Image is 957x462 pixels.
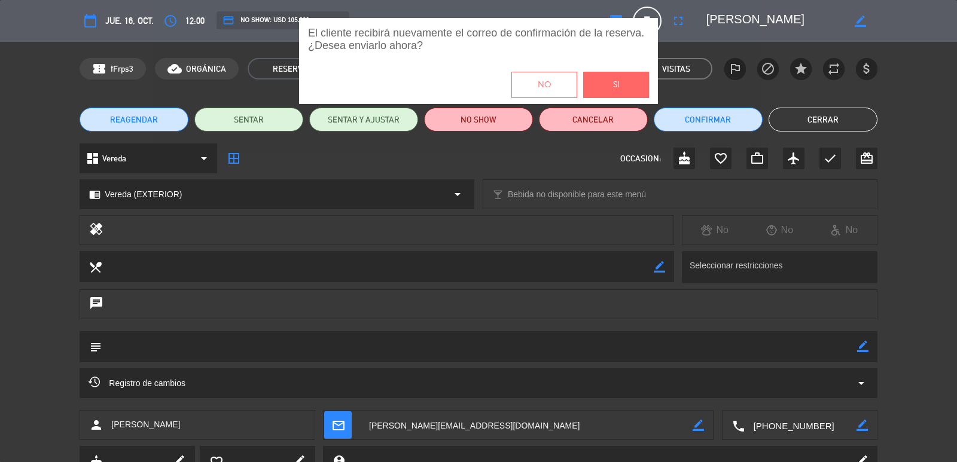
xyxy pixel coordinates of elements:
span: ¿Desea enviarlo ahora? [308,39,649,52]
span: Si [613,78,620,92]
button: No [511,72,577,98]
span: No [538,78,551,92]
span: El cliente recibirá nuevamente el correo de confirmación de la reserva. [308,27,649,39]
button: Si [583,72,649,98]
